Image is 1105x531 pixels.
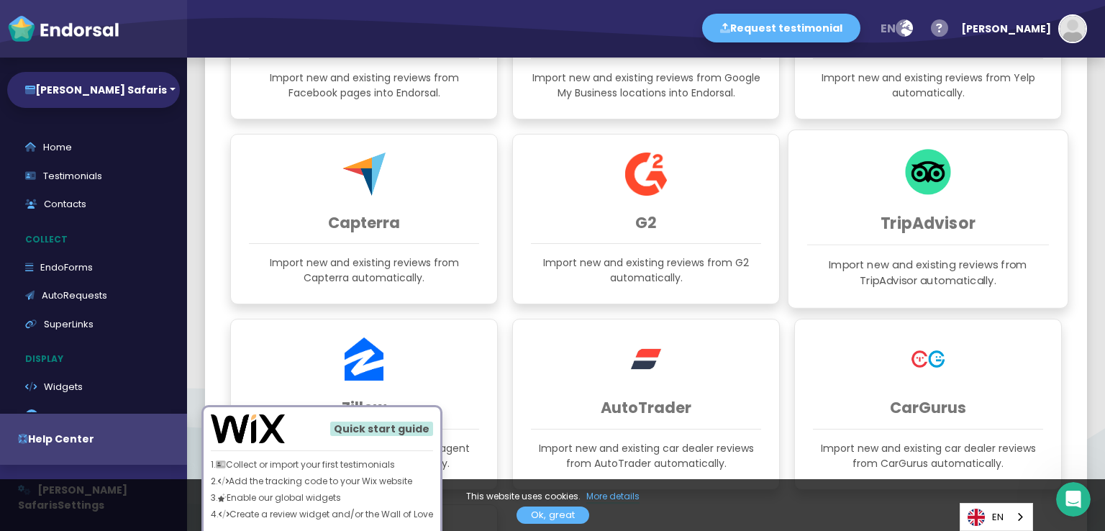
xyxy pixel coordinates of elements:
[624,153,668,196] img: g2.com.png
[531,71,761,101] p: Import new and existing reviews from Google My Business locations into Endorsal.
[624,337,668,381] img: autotrader.co.uk.png
[531,214,761,232] h3: G2
[7,72,180,108] button: [PERSON_NAME] Safaris
[807,258,1049,289] p: Import new and existing reviews from TripAdvisor automatically.
[7,162,180,191] a: Testimonials
[7,345,187,373] p: Display
[531,255,761,286] p: Import new and existing reviews from G2 automatically.
[954,7,1087,50] button: [PERSON_NAME]
[871,14,922,43] button: en
[211,508,433,521] p: 4. Create a review widget and/or the Wall of Love
[906,150,951,195] img: tripadvisor.com.png
[531,399,761,417] h3: AutoTrader
[249,255,479,286] p: Import new and existing reviews from Capterra automatically.
[517,507,589,524] a: Ok, great
[7,373,180,401] a: Widgets
[960,503,1033,531] div: Language
[702,14,860,42] button: Request testimonial
[881,20,896,37] span: en
[1056,482,1091,517] iframe: Intercom live chat
[342,337,386,381] img: zillow.com.png
[211,458,433,471] p: 1. Collect or import your first testimonials
[813,441,1043,471] p: Import new and existing car dealer reviews from CarGurus automatically.
[211,491,433,504] p: 3. Enable our global widgets
[586,490,640,504] a: More details
[7,281,180,310] a: AutoRequests
[211,475,433,488] p: 2. Add the tracking code to your Wix website
[330,422,433,436] span: Quick start guide
[7,133,180,162] a: Home
[7,190,180,219] a: Contacts
[960,504,1032,530] a: EN
[7,253,180,282] a: EndoForms
[7,310,180,339] a: SuperLinks
[813,71,1043,101] p: Import new and existing reviews from Yelp automatically.
[807,214,1049,232] h3: TripAdvisor
[961,7,1051,50] div: [PERSON_NAME]
[1060,16,1086,42] img: default-avatar.jpg
[249,71,479,101] p: Import new and existing reviews from Facebook pages into Endorsal.
[906,337,950,381] img: cargurus.co.uk.png
[7,14,119,43] img: endorsal-logo-white@2x.png
[960,503,1033,531] aside: Language selected: English
[531,441,761,471] p: Import new and existing car dealer reviews from AutoTrader automatically.
[466,490,581,502] span: This website uses cookies.
[7,226,187,253] p: Collect
[342,153,386,196] img: capterra.com.png
[249,214,479,232] h3: Capterra
[7,401,180,430] a: ReviewHQ
[813,399,1043,417] h3: CarGurus
[211,414,285,443] img: wix.com-logo.png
